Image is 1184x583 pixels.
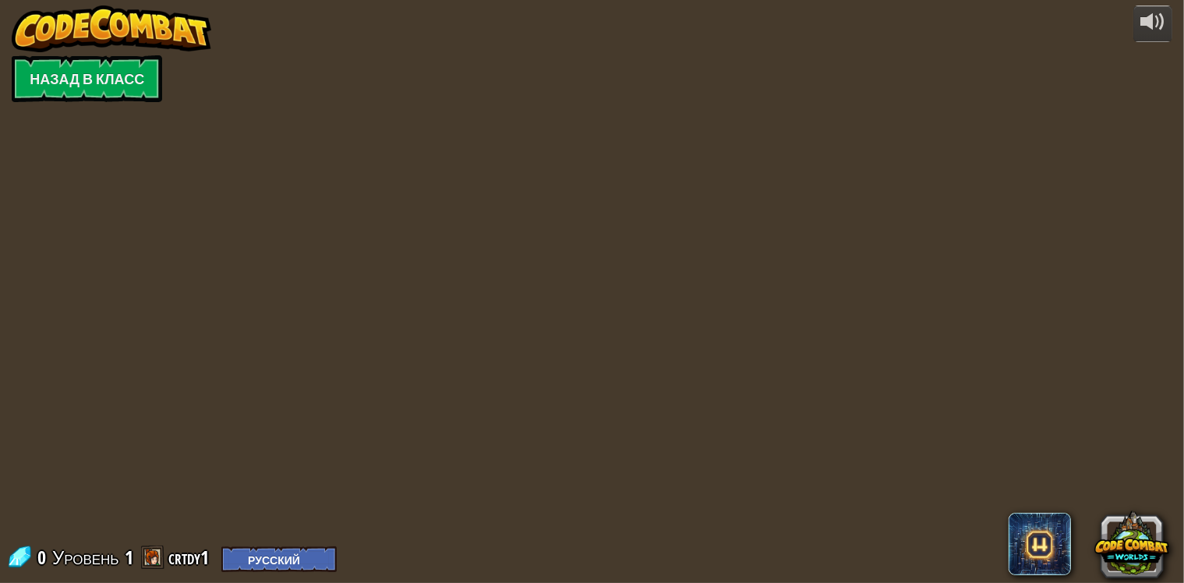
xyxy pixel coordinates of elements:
span: Уровень [52,545,119,571]
span: 1 [125,545,133,570]
button: CodeCombat Worlds on Roblox [1094,506,1169,581]
span: CodeCombat AI HackStack [1009,513,1071,575]
img: CodeCombat - Learn how to code by playing a game [12,5,211,52]
button: Регулировать громкость [1133,5,1172,42]
a: crtdy1 [168,545,214,570]
span: 0 [37,545,51,570]
a: Назад в класс [12,55,162,102]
